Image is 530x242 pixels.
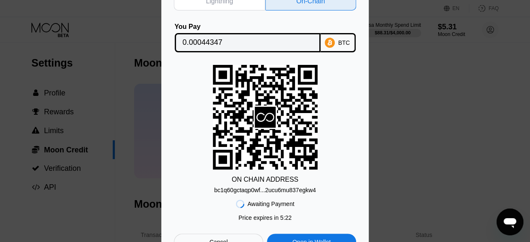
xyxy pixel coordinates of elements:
div: ON CHAIN ADDRESS [232,176,298,183]
div: bc1q60gctaqp0wf...2ucu6mu837egkw4 [214,187,316,193]
div: BTC [338,39,350,46]
div: You PayBTC [174,23,356,52]
div: Price expires in [238,214,292,221]
div: Awaiting Payment [248,201,295,207]
iframe: Schaltfläche zum Öffnen des Messaging-Fensters [496,209,523,235]
div: You Pay [175,23,321,31]
span: 5 : 22 [280,214,292,221]
div: bc1q60gctaqp0wf...2ucu6mu837egkw4 [214,183,316,193]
